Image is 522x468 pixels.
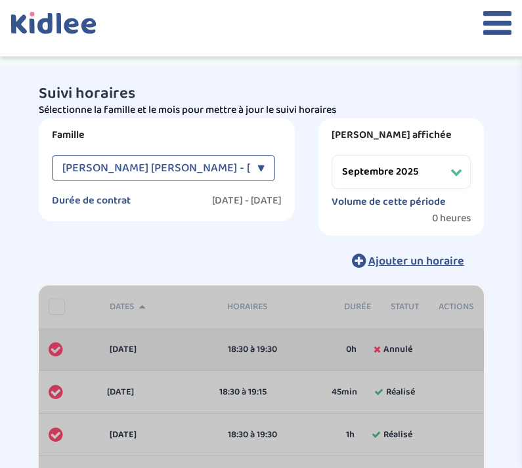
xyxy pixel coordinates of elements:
[257,155,265,181] div: ▼
[368,252,464,270] span: Ajouter un horaire
[62,155,298,181] span: [PERSON_NAME] [PERSON_NAME] - [En cours]
[52,194,131,207] label: Durée de contrat
[212,194,282,207] label: [DATE] - [DATE]
[332,246,484,275] button: Ajouter un horaire
[332,196,446,209] label: Volume de cette période
[39,102,484,118] p: Sélectionne la famille et le mois pour mettre à jour le suivi horaires
[52,129,282,142] label: Famille
[332,129,471,142] label: [PERSON_NAME] affichée
[432,212,471,225] span: 0 heures
[39,85,484,102] h3: Suivi horaires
